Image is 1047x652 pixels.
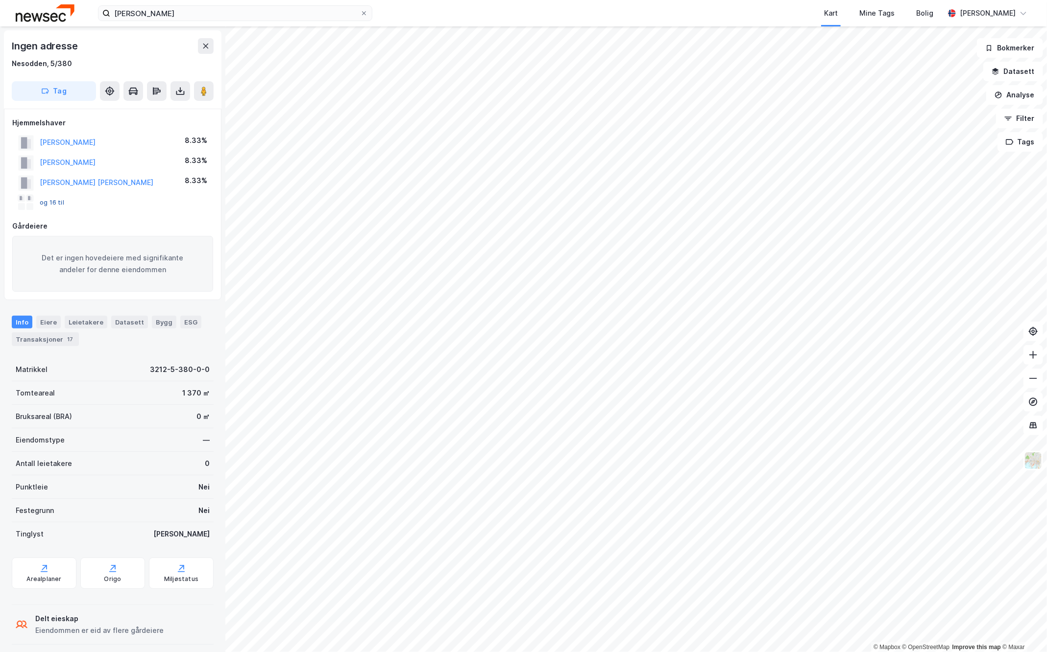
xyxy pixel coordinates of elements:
[902,644,950,651] a: OpenStreetMap
[16,528,44,540] div: Tinglyst
[110,6,360,21] input: Søk på adresse, matrikkel, gårdeiere, leietakere eller personer
[824,7,838,19] div: Kart
[983,62,1043,81] button: Datasett
[26,575,61,583] div: Arealplaner
[203,434,210,446] div: —
[12,332,79,346] div: Transaksjoner
[12,236,213,292] div: Det er ingen hovedeiere med signifikante andeler for denne eiendommen
[12,38,79,54] div: Ingen adresse
[859,7,895,19] div: Mine Tags
[196,411,210,422] div: 0 ㎡
[152,316,176,328] div: Bygg
[65,334,75,344] div: 17
[205,458,210,469] div: 0
[916,7,933,19] div: Bolig
[182,387,210,399] div: 1 370 ㎡
[960,7,1016,19] div: [PERSON_NAME]
[12,117,213,129] div: Hjemmelshaver
[111,316,148,328] div: Datasett
[35,625,164,636] div: Eiendommen er eid av flere gårdeiere
[185,135,207,146] div: 8.33%
[986,85,1043,105] button: Analyse
[36,316,61,328] div: Eiere
[952,644,1001,651] a: Improve this map
[977,38,1043,58] button: Bokmerker
[153,528,210,540] div: [PERSON_NAME]
[164,575,198,583] div: Miljøstatus
[12,316,32,328] div: Info
[16,4,74,22] img: newsec-logo.f6e21ccffca1b3a03d2d.png
[16,481,48,493] div: Punktleie
[998,605,1047,652] iframe: Chat Widget
[996,109,1043,128] button: Filter
[998,605,1047,652] div: Kontrollprogram for chat
[185,155,207,166] div: 8.33%
[180,316,201,328] div: ESG
[185,175,207,186] div: 8.33%
[104,575,122,583] div: Origo
[874,644,901,651] a: Mapbox
[65,316,107,328] div: Leietakere
[35,613,164,625] div: Delt eieskap
[16,411,72,422] div: Bruksareal (BRA)
[16,505,54,516] div: Festegrunn
[16,458,72,469] div: Antall leietakere
[198,505,210,516] div: Nei
[150,364,210,375] div: 3212-5-380-0-0
[16,364,48,375] div: Matrikkel
[198,481,210,493] div: Nei
[12,220,213,232] div: Gårdeiere
[12,58,72,70] div: Nesodden, 5/380
[12,81,96,101] button: Tag
[998,132,1043,152] button: Tags
[16,387,55,399] div: Tomteareal
[1024,451,1043,470] img: Z
[16,434,65,446] div: Eiendomstype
